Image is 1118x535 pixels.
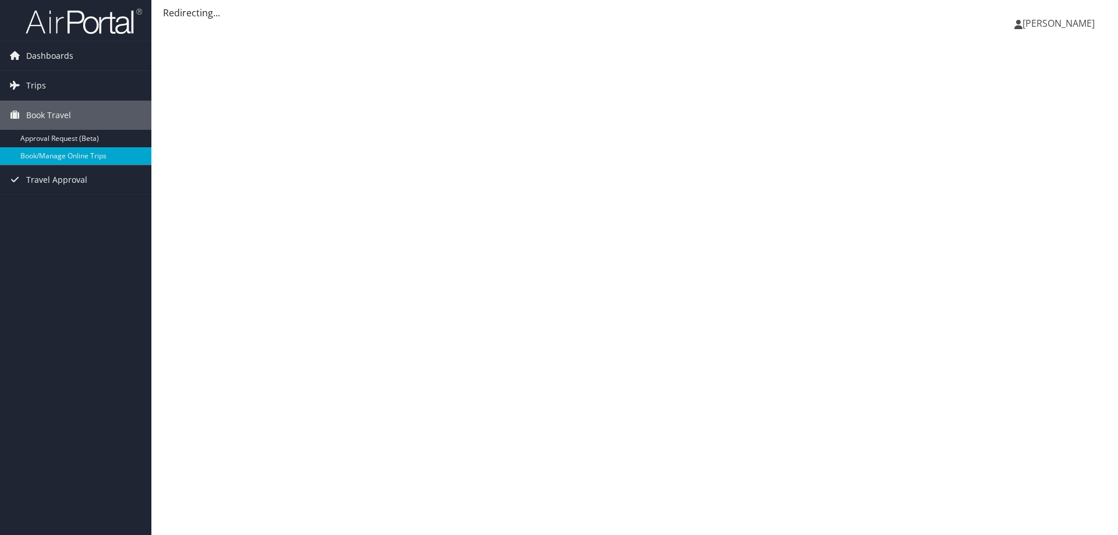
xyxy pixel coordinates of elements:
[26,165,87,194] span: Travel Approval
[1014,6,1106,41] a: [PERSON_NAME]
[26,101,71,130] span: Book Travel
[26,71,46,100] span: Trips
[1023,17,1095,30] span: [PERSON_NAME]
[26,41,73,70] span: Dashboards
[163,6,1106,20] div: Redirecting...
[26,8,142,35] img: airportal-logo.png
